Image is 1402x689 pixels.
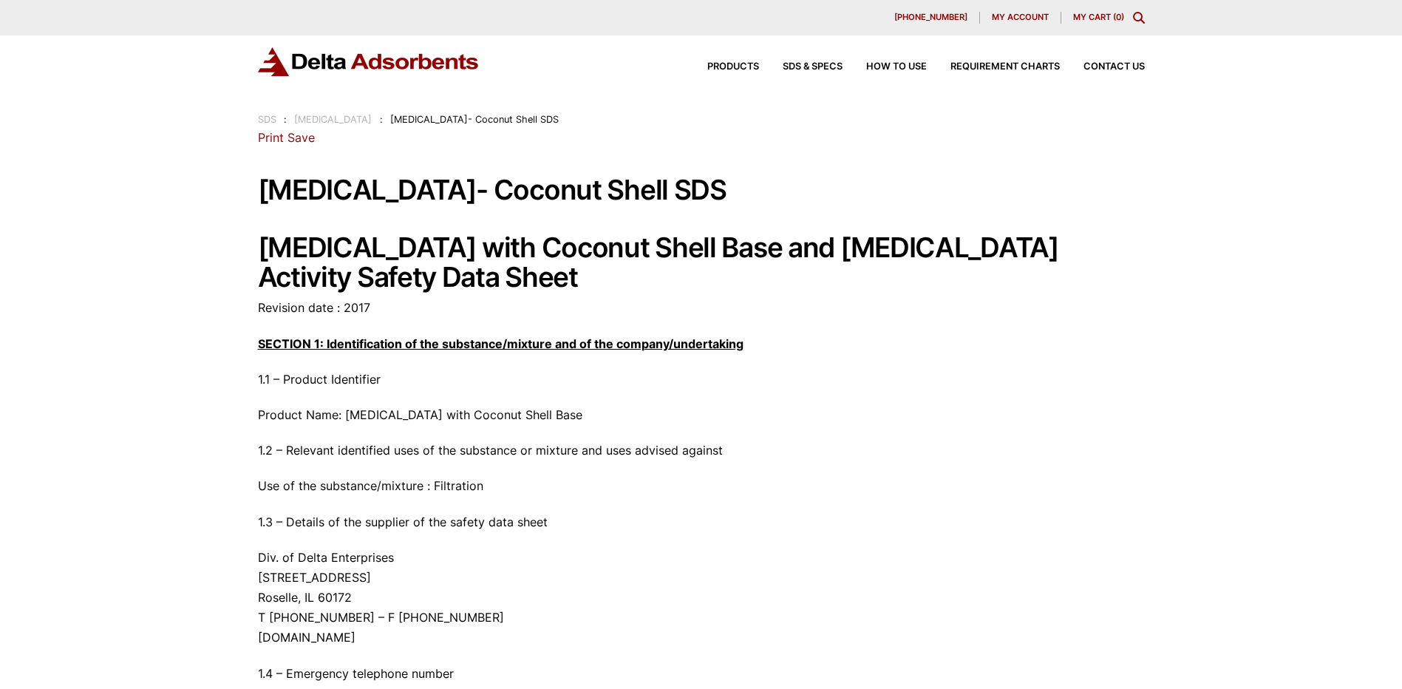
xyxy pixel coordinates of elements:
[287,130,315,145] a: Save
[258,336,743,351] strong: SECTION 1: Identification of the substance/mixture and of the company/undertaking
[258,298,1145,318] p: Revision date : 2017
[843,62,927,72] a: How to Use
[882,12,980,24] a: [PHONE_NUMBER]
[258,405,1145,425] p: Product Name: [MEDICAL_DATA] with Coconut Shell Base
[783,62,843,72] span: SDS & SPECS
[1116,12,1121,22] span: 0
[894,13,967,21] span: [PHONE_NUMBER]
[258,47,480,76] img: Delta Adsorbents
[380,114,383,125] span: :
[258,441,1145,461] p: 1.2 – Relevant identified uses of the substance or mixture and uses advised against
[1083,62,1145,72] span: Contact Us
[258,476,1145,496] p: Use of the substance/mixture : Filtration
[1060,62,1145,72] a: Contact Us
[258,130,284,145] a: Print
[1133,12,1145,24] div: Toggle Modal Content
[258,548,1145,648] p: Div. of Delta Enterprises [STREET_ADDRESS] Roselle, IL 60172 T [PHONE_NUMBER] – F [PHONE_NUMBER] ...
[294,114,372,125] a: [MEDICAL_DATA]
[980,12,1061,24] a: My account
[258,114,276,125] a: SDS
[684,62,759,72] a: Products
[390,114,559,125] span: [MEDICAL_DATA]- Coconut Shell SDS
[284,114,287,125] span: :
[258,370,1145,390] p: 1.1 – Product Identifier
[707,62,759,72] span: Products
[258,664,1145,684] p: 1.4 – Emergency telephone number
[992,13,1049,21] span: My account
[1073,12,1124,22] a: My Cart (0)
[258,175,1145,206] h1: [MEDICAL_DATA]- Coconut Shell SDS
[759,62,843,72] a: SDS & SPECS
[927,62,1060,72] a: Requirement Charts
[866,62,927,72] span: How to Use
[950,62,1060,72] span: Requirement Charts
[258,233,1145,293] h1: [MEDICAL_DATA] with Coconut Shell Base and [MEDICAL_DATA] Activity Safety Data Sheet
[258,512,1145,532] p: 1.3 – Details of the supplier of the safety data sheet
